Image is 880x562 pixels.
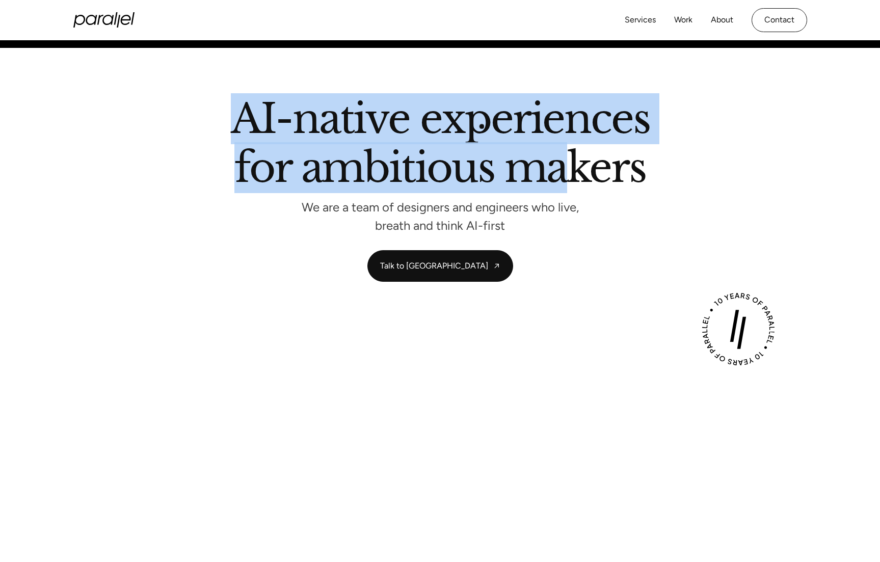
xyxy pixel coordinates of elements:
[150,99,731,192] h2: AI-native experiences for ambitious makers
[625,13,656,28] a: Services
[287,203,593,230] p: We are a team of designers and engineers who live, breath and think AI-first
[711,13,733,28] a: About
[73,12,135,28] a: home
[752,8,807,32] a: Contact
[674,13,692,28] a: Work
